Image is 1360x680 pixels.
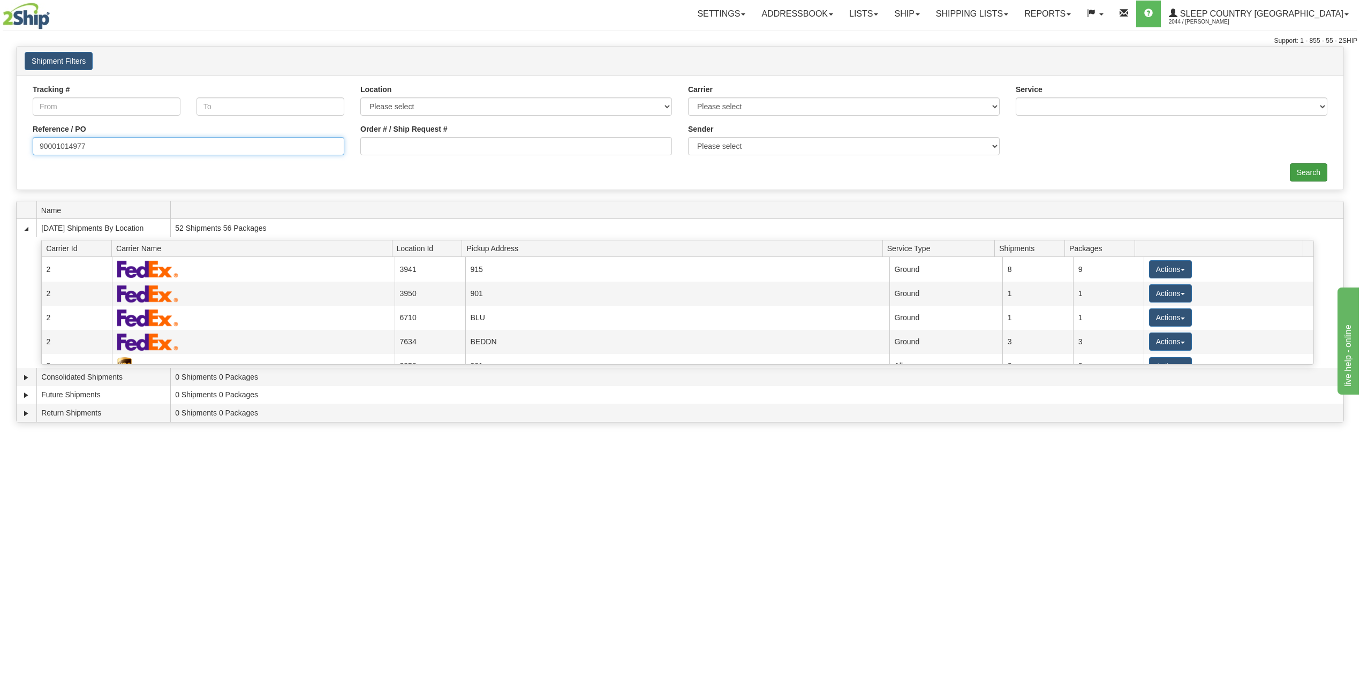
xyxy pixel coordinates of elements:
td: 1 [1002,282,1073,306]
span: Name [41,202,170,218]
a: Expand [21,408,32,419]
td: 2 [41,282,112,306]
td: 3 [1002,330,1073,354]
span: Pickup Address [466,240,882,256]
div: live help - online [8,6,99,19]
button: Actions [1149,308,1192,327]
a: Expand [21,390,32,401]
td: 52 Shipments 56 Packages [170,219,1343,237]
button: Actions [1149,333,1192,351]
a: Collapse [21,223,32,234]
a: Lists [841,1,886,27]
label: Reference / PO [33,124,86,134]
td: All [889,354,1002,378]
img: FedEx Express® [117,285,179,303]
td: 3 [1073,330,1144,354]
td: Ground [889,330,1002,354]
td: Ground [889,306,1002,330]
span: Service Type [887,240,995,256]
label: Order # / Ship Request # [360,124,448,134]
td: 1 [1073,282,1144,306]
td: 9 [1073,257,1144,281]
input: To [197,97,344,116]
td: 6710 [395,306,465,330]
label: Service [1016,84,1042,95]
img: FedEx Express® [117,309,179,327]
td: 8 [1002,257,1073,281]
td: 915 [465,257,889,281]
td: Return Shipments [36,404,170,422]
td: 901 [465,354,889,378]
td: [DATE] Shipments By Location [36,219,170,237]
td: 3941 [395,257,465,281]
td: BEDDN [465,330,889,354]
td: 7634 [395,330,465,354]
span: Carrier Name [116,240,392,256]
td: 2 [41,306,112,330]
td: 0 Shipments 0 Packages [170,386,1343,404]
iframe: chat widget [1335,285,1359,395]
td: 1 [1073,306,1144,330]
td: Ground [889,282,1002,306]
span: Sleep Country [GEOGRAPHIC_DATA] [1177,9,1343,18]
label: Carrier [688,84,713,95]
span: Location Id [397,240,462,256]
span: Packages [1069,240,1135,256]
td: 2 [41,257,112,281]
button: Actions [1149,357,1192,375]
td: Ground [889,257,1002,281]
td: 2 [1002,354,1073,378]
td: 901 [465,282,889,306]
label: Location [360,84,391,95]
td: 0 Shipments 0 Packages [170,368,1343,386]
input: From [33,97,180,116]
td: 3950 [395,354,465,378]
td: BLU [465,306,889,330]
span: Carrier Id [46,240,111,256]
span: Shipments [999,240,1064,256]
a: Addressbook [753,1,841,27]
td: 2 [1073,354,1144,378]
img: FedEx Express® [117,260,179,278]
div: Support: 1 - 855 - 55 - 2SHIP [3,36,1357,46]
img: logo2044.jpg [3,3,50,29]
input: Search [1290,163,1327,182]
td: 0 Shipments 0 Packages [170,404,1343,422]
img: FedEx Express® [117,333,179,351]
a: Sleep Country [GEOGRAPHIC_DATA] 2044 / [PERSON_NAME] [1161,1,1357,27]
td: Consolidated Shipments [36,368,170,386]
a: Reports [1016,1,1079,27]
label: Sender [688,124,713,134]
td: Future Shipments [36,386,170,404]
a: Shipping lists [928,1,1016,27]
label: Tracking # [33,84,70,95]
span: 2044 / [PERSON_NAME] [1169,17,1249,27]
button: Actions [1149,284,1192,303]
a: Settings [689,1,753,27]
a: Ship [886,1,927,27]
td: 3950 [395,282,465,306]
a: Expand [21,372,32,383]
td: 1 [1002,306,1073,330]
td: 2 [41,330,112,354]
button: Actions [1149,260,1192,278]
td: 8 [41,354,112,378]
button: Shipment Filters [25,52,93,70]
img: UPS [117,357,132,375]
